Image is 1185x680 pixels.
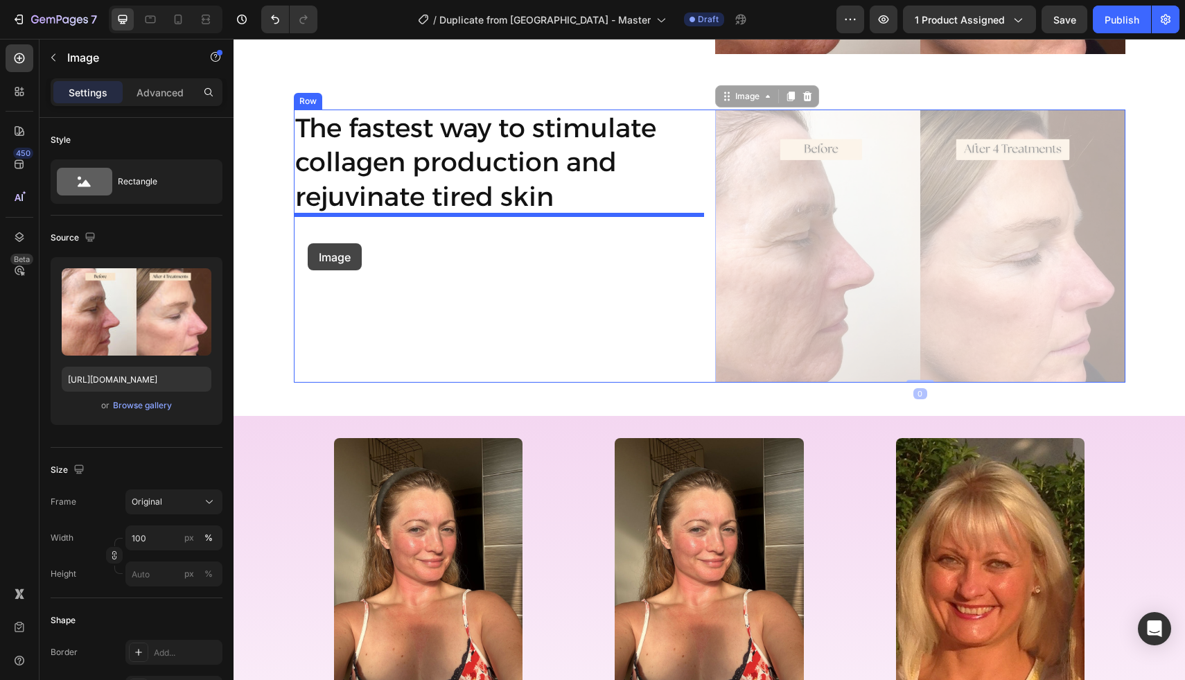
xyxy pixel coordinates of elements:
p: 7 [91,11,97,28]
div: Undo/Redo [261,6,317,33]
div: px [184,532,194,544]
div: Add... [154,647,219,659]
button: % [181,530,197,546]
div: Rectangle [118,166,202,198]
input: https://example.com/image.jpg [62,367,211,392]
label: Width [51,532,73,544]
button: Publish [1093,6,1151,33]
p: Settings [69,85,107,100]
label: Height [51,568,76,580]
div: Source [51,229,98,247]
span: Draft [698,13,719,26]
iframe: Design area [234,39,1185,680]
div: % [204,568,213,580]
p: Advanced [137,85,184,100]
div: Size [51,461,87,480]
div: Open Intercom Messenger [1138,612,1171,645]
div: Beta [10,254,33,265]
div: px [184,568,194,580]
span: 1 product assigned [915,12,1005,27]
span: Save [1053,14,1076,26]
button: % [181,566,197,582]
div: Browse gallery [113,399,172,412]
button: Original [125,489,222,514]
span: Original [132,496,162,508]
img: preview-image [62,268,211,356]
div: Style [51,134,71,146]
div: Publish [1105,12,1139,27]
button: px [200,566,217,582]
label: Frame [51,496,76,508]
button: Save [1042,6,1087,33]
div: % [204,532,213,544]
input: px% [125,561,222,586]
div: 450 [13,148,33,159]
span: Duplicate from [GEOGRAPHIC_DATA] - Master [439,12,651,27]
p: Image [67,49,185,66]
input: px% [125,525,222,550]
span: or [101,397,109,414]
button: 7 [6,6,103,33]
div: Border [51,646,78,659]
button: Browse gallery [112,399,173,412]
button: px [200,530,217,546]
button: 1 product assigned [903,6,1036,33]
span: / [433,12,437,27]
div: Shape [51,614,76,627]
